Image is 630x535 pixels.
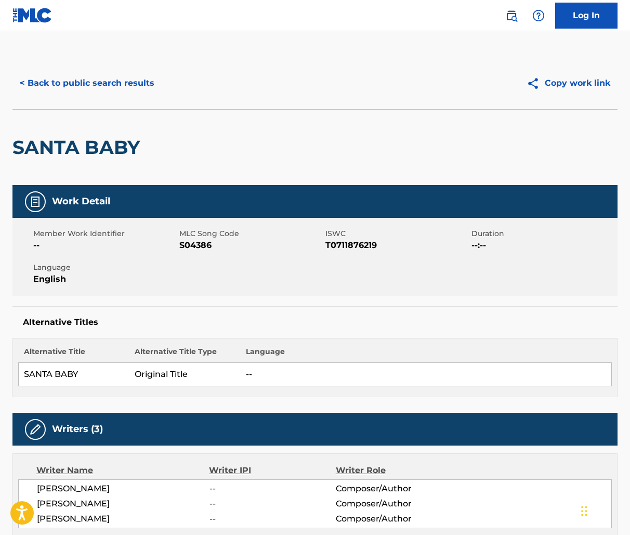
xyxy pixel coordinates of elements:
[241,363,611,386] td: --
[19,346,130,363] th: Alternative Title
[33,262,177,273] span: Language
[325,239,469,252] span: T0711876219
[23,317,607,328] h5: Alternative Titles
[501,5,522,26] a: Public Search
[336,513,451,525] span: Composer/Author
[12,136,145,159] h2: SANTA BABY
[209,513,336,525] span: --
[532,9,545,22] img: help
[37,498,209,510] span: [PERSON_NAME]
[179,228,323,239] span: MLC Song Code
[37,482,209,495] span: [PERSON_NAME]
[129,363,241,386] td: Original Title
[33,239,177,252] span: --
[129,346,241,363] th: Alternative Title Type
[12,70,162,96] button: < Back to public search results
[52,195,110,207] h5: Work Detail
[33,273,177,285] span: English
[37,513,209,525] span: [PERSON_NAME]
[519,70,618,96] button: Copy work link
[581,495,587,527] div: Drag
[52,423,103,435] h5: Writers (3)
[471,239,615,252] span: --:--
[505,9,518,22] img: search
[336,464,451,477] div: Writer Role
[29,423,42,436] img: Writers
[578,485,630,535] iframe: Chat Widget
[555,3,618,29] a: Log In
[209,464,336,477] div: Writer IPI
[12,8,52,23] img: MLC Logo
[36,464,209,477] div: Writer Name
[336,498,451,510] span: Composer/Author
[241,346,611,363] th: Language
[325,228,469,239] span: ISWC
[528,5,549,26] div: Help
[209,482,336,495] span: --
[19,363,130,386] td: SANTA BABY
[471,228,615,239] span: Duration
[527,77,545,90] img: Copy work link
[29,195,42,208] img: Work Detail
[33,228,177,239] span: Member Work Identifier
[179,239,323,252] span: S04386
[336,482,451,495] span: Composer/Author
[209,498,336,510] span: --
